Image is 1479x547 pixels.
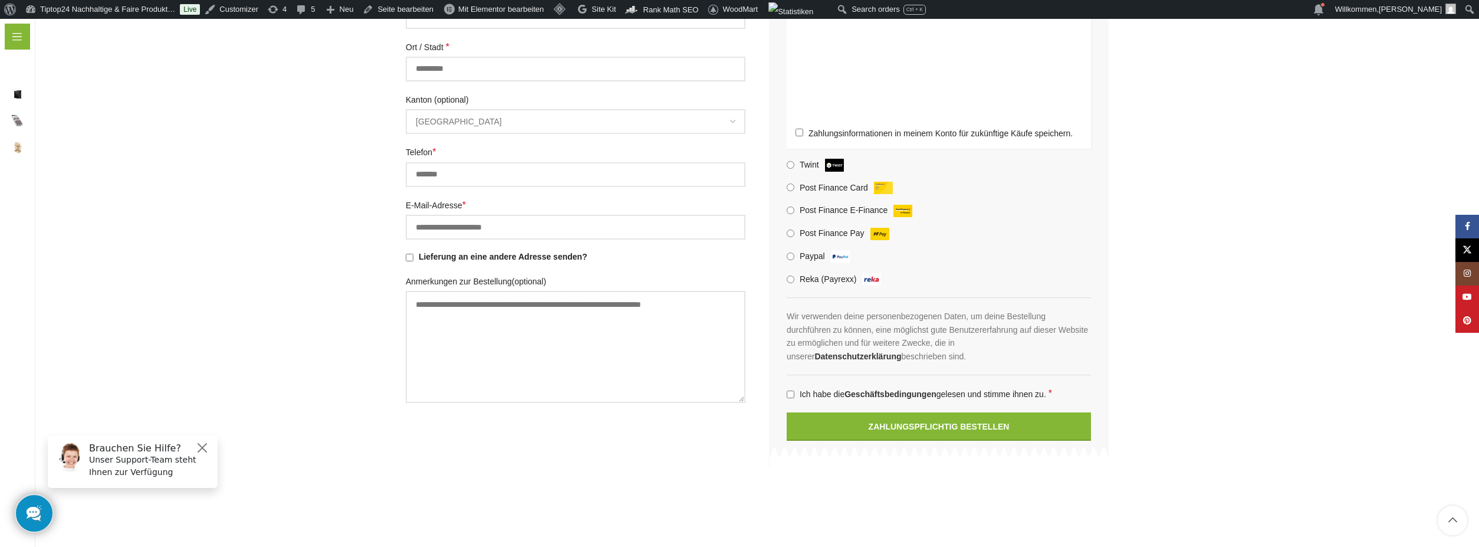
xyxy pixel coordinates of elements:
a: Pinterest Social Link [1455,309,1479,333]
a: Datenschutzerklärung [814,352,901,361]
label: Ort / Stadt [406,41,745,54]
a: Live [180,4,200,15]
img: post-finance-card [874,182,893,194]
img: Customer service [17,17,46,46]
label: Paypal [800,251,853,261]
img: paypal [831,250,850,263]
label: Telefon [406,146,745,159]
label: Twint [800,160,847,169]
span: [PERSON_NAME] [1379,5,1442,14]
span: Lieferung an eine andere Adresse senden? [419,252,587,261]
img: Aufrufe der letzten 48 Stunden. Klicke hier für weitere Jetpack-Statistiken. [768,2,813,21]
a: X Social Link [1455,238,1479,262]
label: Post Finance E-Finance [800,205,915,215]
span: Ich habe die gelesen und stimme ihnen zu. [800,389,1046,399]
span: Kanton [406,109,745,134]
button: Zahlungspflichtig bestellen [787,412,1091,441]
img: post-finance-pay [870,228,889,240]
img: twint [825,159,844,171]
span: Mit Elementor bearbeiten [458,5,544,14]
img: post-finance-e-finance [893,205,912,217]
label: Kanton [406,93,745,106]
label: E-Mail-Adresse [406,199,745,212]
span: Rank Math SEO [643,5,699,14]
input: Ich habe dieGeschäftsbedingungengelesen und stimme ihnen zu. * [787,391,794,398]
a: Scroll to top button [1438,506,1467,535]
a: Facebook Social Link [1455,215,1479,238]
span: (optional) [434,95,468,104]
span: Site Kit [591,5,616,14]
label: Post Finance Pay [800,228,892,238]
p: Wir verwenden deine personenbezogenen Daten, um deine Bestellung durchführen zu können, eine mögl... [787,310,1091,363]
button: Close [157,15,171,29]
abbr: erforderlich [1049,388,1052,398]
p: Unser Support-Team steht Ihnen zur Verfügung [51,28,172,53]
label: Anmerkungen zur Bestellung [406,275,745,288]
img: reka [862,273,881,286]
span: Ctrl + K [906,6,923,12]
input: Lieferung an eine andere Adresse senden? [406,254,413,261]
label: Zahlungsinformationen in meinem Konto für zukünftige Käufe speichern. [808,129,1073,138]
span: Bern [407,110,744,133]
a: Instagram Social Link [1455,262,1479,286]
iframe: Sicherer Eingaberahmen für Zahlungen [797,25,1076,120]
span: (optional) [512,277,546,286]
a: Geschäftsbedingungen [844,389,936,399]
label: Reka (Payrexx) [800,274,884,284]
label: Post Finance Card [800,182,896,192]
h6: Brauchen Sie Hilfe? [51,17,172,28]
a: YouTube Social Link [1455,286,1479,309]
